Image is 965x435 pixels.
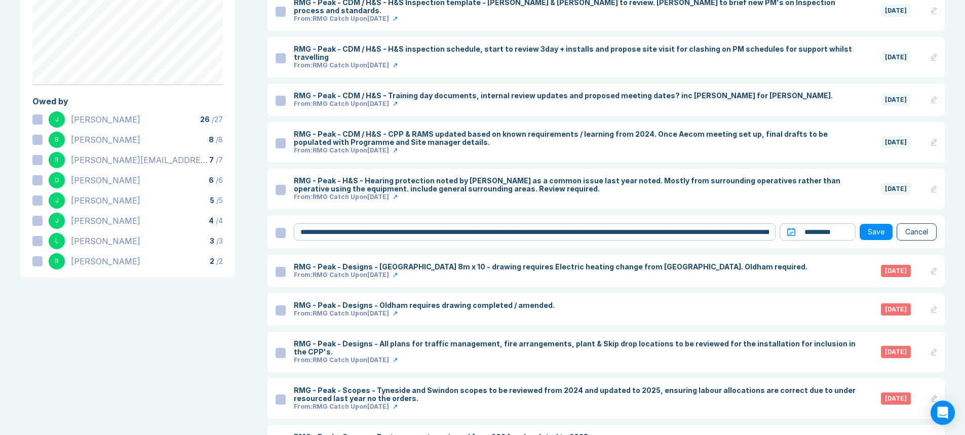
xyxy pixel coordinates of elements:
[71,235,140,247] div: Lee Dalton
[294,130,861,146] div: RMG - Peak - CDM / H&S - CPP & RAMS updated based on known requirements / learning from 2024. Onc...
[881,303,911,315] div: 2025-03-30T00:00:00+00:00
[49,213,65,229] div: J
[71,174,140,186] div: Danny Sisson
[294,177,861,193] div: RMG - Peak - H&S - Hearing protection noted by [PERSON_NAME] as a common issue last year noted. M...
[49,132,65,148] div: B
[881,265,911,277] div: 2025-03-30T00:00:00+00:00
[210,237,223,245] div: / 3
[881,136,911,148] div: 2025-10-02T00:00:00+01:00
[931,401,955,425] div: Open Intercom Messenger
[32,95,223,107] div: Owed by
[209,136,223,144] div: / 8
[49,111,65,128] div: J
[881,183,911,195] div: 2025-09-19T00:00:00+01:00
[71,134,140,146] div: Benjamin Newman
[294,340,861,356] div: RMG - Peak - Designs - All plans for traffic management, fire arrangements, plant & Skip drop loc...
[209,217,223,225] div: / 4
[294,15,861,23] a: From:RMG Catch Upon[DATE]
[210,196,223,205] div: / 5
[294,263,807,271] div: RMG - Peak - Designs - [GEOGRAPHIC_DATA] 8m x 10 - drawing requires Electric heating change from ...
[71,215,140,227] div: Jim Cox
[209,176,214,184] span: 6
[294,92,833,100] div: RMG - Peak - CDM / H&S - Training day documents, internal review updates and proposed meeting dat...
[71,113,140,126] div: Jason Harrison
[209,155,214,164] span: 7
[210,236,214,245] span: 3
[294,61,861,69] a: From:RMG Catch Upon[DATE]
[881,94,911,106] div: 2025-09-19T00:00:00+01:00
[49,172,65,188] div: D
[294,100,833,108] a: From:RMG Catch Upon[DATE]
[200,115,210,124] span: 26
[209,135,214,144] span: 8
[294,386,861,403] div: RMG - Peak - Scopes - Tyneside and Swindon scopes to be reviewed from 2024 and updated to 2025, e...
[294,45,861,61] div: RMG - Peak - CDM / H&S - H&S inspection schedule, start to review 3day + installs and propose sit...
[881,51,911,63] div: 2025-09-19T00:00:00+01:00
[294,403,861,411] a: From:RMG Catch Upon[DATE]
[881,392,911,405] div: 2025-03-30T00:00:00+00:00
[71,255,140,267] div: Richard Rust
[881,346,911,358] div: 2025-03-30T00:00:00+00:00
[294,309,555,318] a: From:RMG Catch Upon[DATE]
[294,193,861,201] a: From:RMG Catch Upon[DATE]
[860,224,893,240] button: Save
[897,223,937,241] button: Cancel
[209,156,223,164] div: / 7
[210,196,214,205] span: 5
[71,194,140,207] div: John Lake
[881,5,911,17] div: 2025-09-26T00:00:00+01:00
[71,154,209,166] div: richard.jonespm@elliottuk.com
[49,192,65,209] div: J
[294,301,555,309] div: RMG - Peak - Designs - Oldham requires drawing completed / amended.
[294,271,807,279] a: From:RMG Catch Upon[DATE]
[294,356,861,364] a: From:RMG Catch Upon[DATE]
[209,216,214,225] span: 4
[210,257,214,265] span: 2
[49,152,65,168] div: R
[49,233,65,249] div: L
[209,176,223,184] div: / 6
[49,253,65,269] div: R
[294,146,861,154] a: From:RMG Catch Upon[DATE]
[200,115,223,124] div: / 27
[210,257,223,265] div: / 2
